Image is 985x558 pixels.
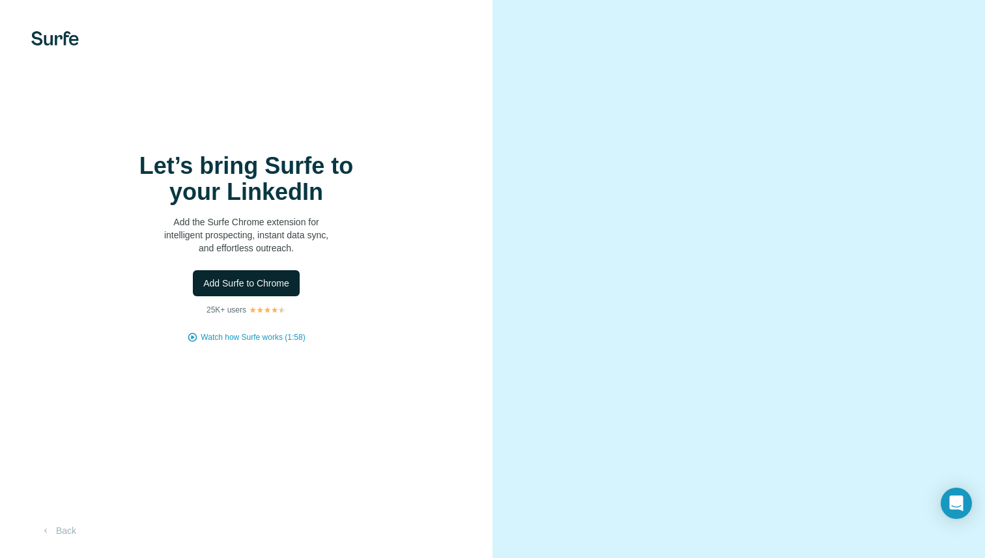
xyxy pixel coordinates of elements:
[941,488,972,519] div: Open Intercom Messenger
[249,306,286,314] img: Rating Stars
[193,270,300,296] button: Add Surfe to Chrome
[201,331,305,343] button: Watch how Surfe works (1:58)
[31,519,85,542] button: Back
[203,277,289,290] span: Add Surfe to Chrome
[207,304,246,316] p: 25K+ users
[31,31,79,46] img: Surfe's logo
[116,216,377,255] p: Add the Surfe Chrome extension for intelligent prospecting, instant data sync, and effortless out...
[116,153,377,205] h1: Let’s bring Surfe to your LinkedIn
